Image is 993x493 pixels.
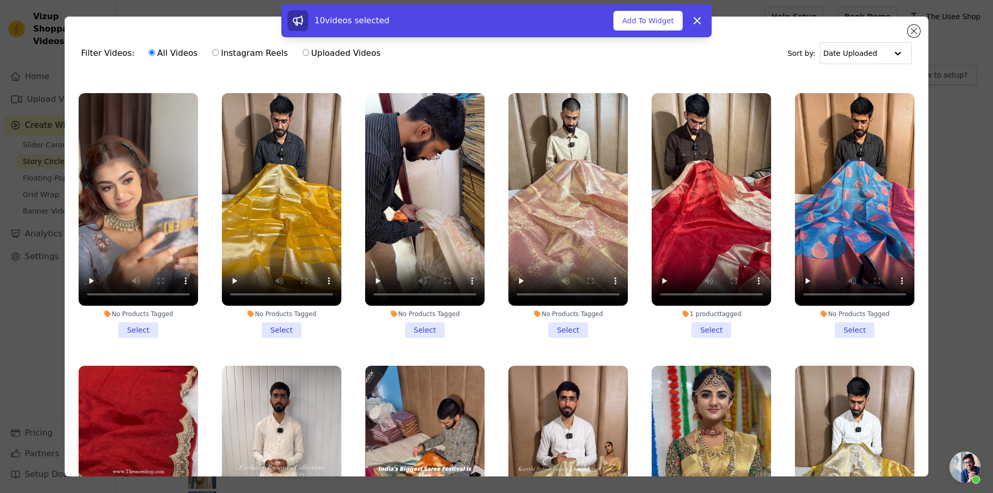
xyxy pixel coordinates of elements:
div: 1 product tagged [652,310,771,318]
label: All Videos [148,47,198,60]
label: Instagram Reels [212,47,288,60]
div: Filter Videos: [81,41,386,65]
button: Add To Widget [613,11,683,31]
a: Open chat [950,452,981,483]
span: 10 videos selected [314,16,389,25]
div: Sort by: [788,42,912,64]
div: No Products Tagged [508,310,628,318]
div: No Products Tagged [79,310,198,318]
div: No Products Tagged [795,310,914,318]
div: No Products Tagged [222,310,341,318]
div: No Products Tagged [365,310,485,318]
label: Uploaded Videos [302,47,381,60]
